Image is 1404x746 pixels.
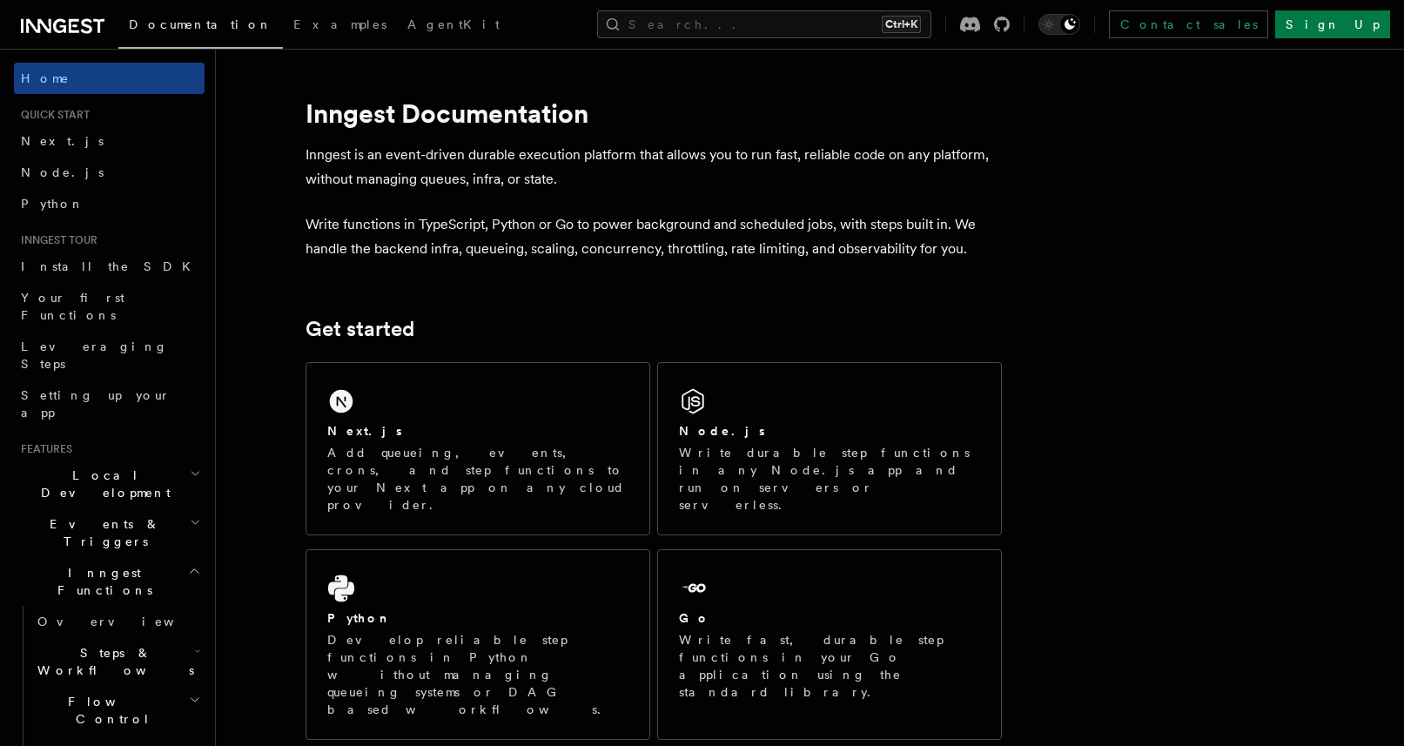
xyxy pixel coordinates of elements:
[37,615,217,628] span: Overview
[1275,10,1390,38] a: Sign Up
[1038,14,1080,35] button: Toggle dark mode
[21,291,124,322] span: Your first Functions
[882,16,921,33] kbd: Ctrl+K
[30,693,189,728] span: Flow Control
[14,331,205,380] a: Leveraging Steps
[14,467,190,501] span: Local Development
[14,251,205,282] a: Install the SDK
[14,63,205,94] a: Home
[21,388,171,420] span: Setting up your app
[327,444,628,514] p: Add queueing, events, crons, and step functions to your Next app on any cloud provider.
[21,134,104,148] span: Next.js
[14,380,205,428] a: Setting up your app
[306,317,414,341] a: Get started
[30,606,205,637] a: Overview
[14,108,90,122] span: Quick start
[293,17,386,31] span: Examples
[14,282,205,331] a: Your first Functions
[30,686,205,735] button: Flow Control
[14,515,190,550] span: Events & Triggers
[407,17,500,31] span: AgentKit
[327,609,392,627] h2: Python
[306,362,650,535] a: Next.jsAdd queueing, events, crons, and step functions to your Next app on any cloud provider.
[306,549,650,740] a: PythonDevelop reliable step functions in Python without managing queueing systems or DAG based wo...
[14,508,205,557] button: Events & Triggers
[14,557,205,606] button: Inngest Functions
[30,637,205,686] button: Steps & Workflows
[21,70,70,87] span: Home
[657,362,1002,535] a: Node.jsWrite durable step functions in any Node.js app and run on servers or serverless.
[14,460,205,508] button: Local Development
[21,165,104,179] span: Node.js
[129,17,272,31] span: Documentation
[397,5,510,47] a: AgentKit
[14,157,205,188] a: Node.js
[679,422,765,440] h2: Node.js
[21,339,168,371] span: Leveraging Steps
[283,5,397,47] a: Examples
[14,188,205,219] a: Python
[327,631,628,718] p: Develop reliable step functions in Python without managing queueing systems or DAG based workflows.
[118,5,283,49] a: Documentation
[14,233,97,247] span: Inngest tour
[1109,10,1268,38] a: Contact sales
[306,143,1002,192] p: Inngest is an event-driven durable execution platform that allows you to run fast, reliable code ...
[657,549,1002,740] a: GoWrite fast, durable step functions in your Go application using the standard library.
[14,564,188,599] span: Inngest Functions
[679,631,980,701] p: Write fast, durable step functions in your Go application using the standard library.
[21,197,84,211] span: Python
[14,442,72,456] span: Features
[21,259,201,273] span: Install the SDK
[327,422,402,440] h2: Next.js
[30,644,194,679] span: Steps & Workflows
[14,125,205,157] a: Next.js
[597,10,931,38] button: Search...Ctrl+K
[679,444,980,514] p: Write durable step functions in any Node.js app and run on servers or serverless.
[306,212,1002,261] p: Write functions in TypeScript, Python or Go to power background and scheduled jobs, with steps bu...
[679,609,710,627] h2: Go
[306,97,1002,129] h1: Inngest Documentation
